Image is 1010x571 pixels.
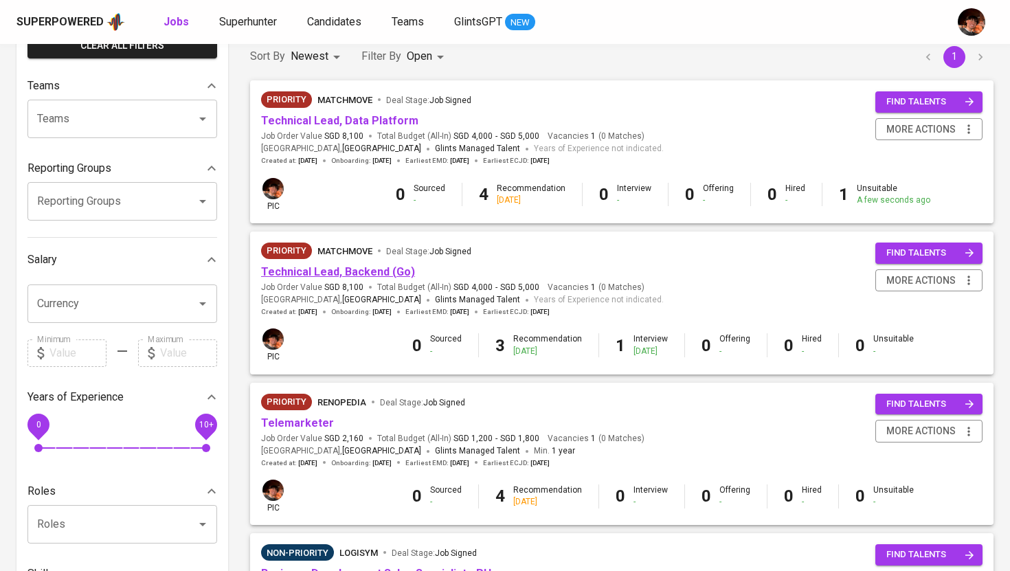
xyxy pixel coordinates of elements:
button: Open [193,109,212,128]
img: diemas@glints.com [958,8,985,36]
b: 4 [495,486,505,506]
span: 10+ [199,419,213,429]
div: Roles [27,478,217,505]
div: Interview [617,183,651,206]
p: Salary [27,251,57,268]
div: Offering [719,484,750,508]
button: Clear All filters [27,33,217,58]
span: more actions [886,423,956,440]
span: Created at : [261,458,317,468]
span: 0 [36,419,41,429]
span: [GEOGRAPHIC_DATA] , [261,142,421,156]
button: find talents [875,243,983,264]
span: [GEOGRAPHIC_DATA] [342,293,421,307]
div: Interview [633,484,668,508]
div: [DATE] [513,346,582,357]
a: Superpoweredapp logo [16,12,125,32]
div: Sourced [414,183,445,206]
a: Candidates [307,14,364,31]
span: SGD 4,000 [453,131,493,142]
div: Hired [802,333,822,357]
span: Glints Managed Talent [435,446,520,456]
span: 1 year [552,446,575,456]
span: 1 [589,282,596,293]
span: - [495,131,497,142]
span: Job Signed [435,548,477,558]
span: - [495,282,497,293]
button: find talents [875,544,983,566]
button: find talents [875,91,983,113]
div: Reporting Groups [27,155,217,182]
div: Salary [27,246,217,273]
div: - [430,346,462,357]
span: Priority [261,93,312,107]
span: [DATE] [450,458,469,468]
span: SGD 5,000 [500,131,539,142]
div: - [802,496,822,508]
div: pic [261,177,285,212]
span: SGD 1,800 [500,433,539,445]
span: [DATE] [298,458,317,468]
span: Non-Priority [261,546,334,560]
b: 0 [767,185,777,204]
div: Recommendation [513,484,582,508]
b: 0 [702,336,711,355]
span: Job Signed [423,398,465,407]
span: renopedia [317,397,366,407]
div: - [785,194,805,206]
div: pic [261,478,285,514]
span: more actions [886,121,956,138]
span: Earliest ECJD : [483,307,550,317]
p: Sort By [250,48,285,65]
div: [DATE] [497,194,565,206]
p: Reporting Groups [27,160,111,177]
img: diemas@glints.com [262,178,284,199]
div: Unsuitable [873,484,914,508]
button: more actions [875,420,983,443]
div: [DATE] [513,496,582,508]
div: [DATE] [633,346,668,357]
span: LogiSYM [339,548,378,558]
div: - [430,496,462,508]
span: [DATE] [450,307,469,317]
input: Value [49,339,106,367]
div: Pending Client’s Feedback, Sufficient Talents in Pipeline [261,544,334,561]
nav: pagination navigation [915,46,994,68]
span: Job Order Value [261,433,363,445]
b: 0 [616,486,625,506]
b: 0 [685,185,695,204]
p: Newest [291,48,328,65]
span: - [495,433,497,445]
span: find talents [886,396,974,412]
span: Vacancies ( 0 Matches ) [548,282,644,293]
div: - [719,346,750,357]
span: Superhunter [219,15,277,28]
span: Open [407,49,432,63]
span: SGD 8,100 [324,282,363,293]
span: Deal Stage : [380,398,465,407]
p: Teams [27,78,60,94]
span: Created at : [261,307,317,317]
div: - [703,194,734,206]
span: Glints Managed Talent [435,144,520,153]
span: [DATE] [450,156,469,166]
div: - [719,496,750,508]
img: diemas@glints.com [262,480,284,501]
button: Open [193,515,212,534]
span: [GEOGRAPHIC_DATA] , [261,445,421,458]
span: 1 [589,131,596,142]
button: page 1 [943,46,965,68]
span: Glints Managed Talent [435,295,520,304]
div: Newest [291,44,345,69]
b: 3 [495,336,505,355]
span: [DATE] [372,458,392,468]
span: Candidates [307,15,361,28]
span: SGD 1,200 [453,433,493,445]
div: A few seconds ago [857,194,930,206]
b: 1 [616,336,625,355]
a: Teams [392,14,427,31]
span: [DATE] [372,156,392,166]
span: find talents [886,94,974,110]
div: Offering [719,333,750,357]
b: 0 [702,486,711,506]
